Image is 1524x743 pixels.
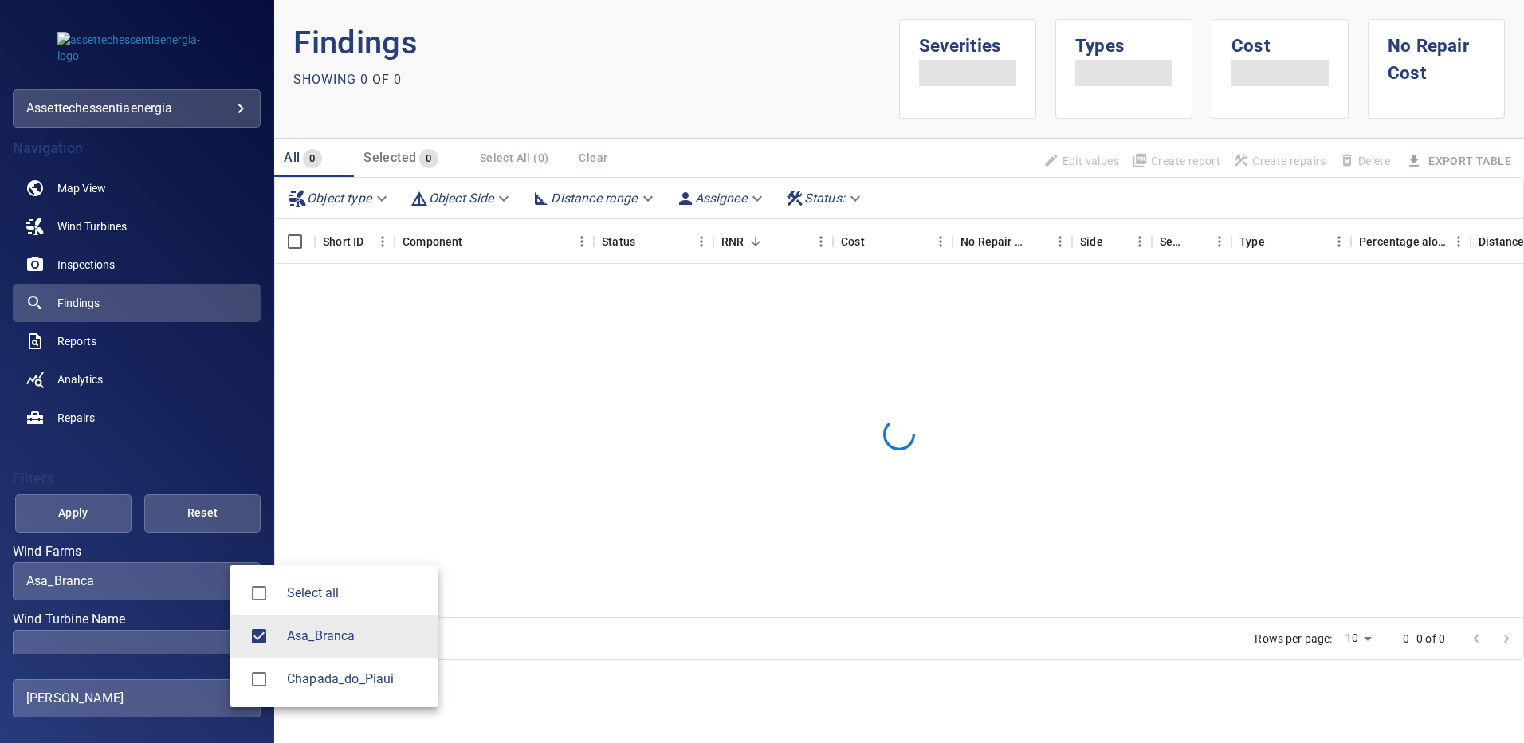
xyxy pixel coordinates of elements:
div: Wind Farms Asa_Branca [287,627,426,646]
span: Asa_Branca [287,627,426,646]
span: Select all [287,584,426,603]
span: Chapada_do_Piaui [242,662,276,696]
ul: Asa_Branca [230,565,438,707]
span: Asa_Branca [242,619,276,653]
div: Wind Farms Chapada_do_Piaui [287,670,426,689]
span: Chapada_do_Piaui [287,670,426,689]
